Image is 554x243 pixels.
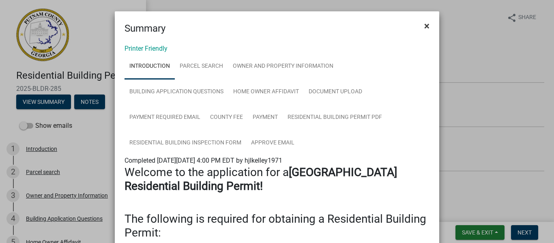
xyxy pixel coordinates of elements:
h4: Summary [125,21,165,36]
button: Close [418,15,436,37]
span: Completed [DATE][DATE] 4:00 PM EDT by hjlkelley1971 [125,157,282,164]
strong: [GEOGRAPHIC_DATA] Residential Building Permit! [125,166,397,193]
a: Parcel search [175,54,228,80]
span: × [424,20,429,32]
h3: The following is required for obtaining a Residential Building Permit: [125,212,429,239]
a: Home Owner Affidavit [228,79,304,105]
a: Residential Building Inspection Form [125,130,246,156]
a: Building Application Questions [125,79,228,105]
a: Payment [248,105,283,131]
a: Approve Email [246,130,299,156]
a: Printer Friendly [125,45,167,52]
a: Introduction [125,54,175,80]
a: Residential Building Permit PDF [283,105,387,131]
a: Document Upload [304,79,367,105]
h3: Welcome to the application for a [125,166,429,193]
a: County Fee [205,105,248,131]
a: Payment Required Email [125,105,205,131]
a: Owner and Property Information [228,54,338,80]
